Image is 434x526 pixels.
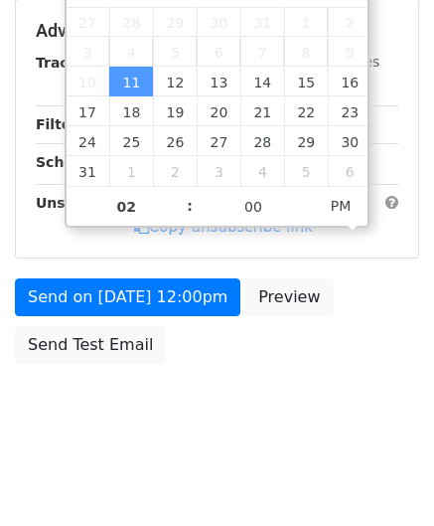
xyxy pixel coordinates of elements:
[36,55,102,71] strong: Tracking
[335,431,434,526] iframe: Chat Widget
[67,7,110,37] span: July 27, 2025
[240,156,284,186] span: September 4, 2025
[314,186,368,226] span: Click to toggle
[284,126,328,156] span: August 29, 2025
[197,7,240,37] span: July 30, 2025
[284,37,328,67] span: August 8, 2025
[109,156,153,186] span: September 1, 2025
[197,126,240,156] span: August 27, 2025
[153,156,197,186] span: September 2, 2025
[109,126,153,156] span: August 25, 2025
[245,278,333,316] a: Preview
[197,96,240,126] span: August 20, 2025
[109,37,153,67] span: August 4, 2025
[284,7,328,37] span: August 1, 2025
[36,195,133,211] strong: Unsubscribe
[328,7,371,37] span: August 2, 2025
[67,96,110,126] span: August 17, 2025
[67,126,110,156] span: August 24, 2025
[153,7,197,37] span: July 29, 2025
[15,326,166,364] a: Send Test Email
[284,67,328,96] span: August 15, 2025
[193,187,314,227] input: Minute
[197,67,240,96] span: August 13, 2025
[240,7,284,37] span: July 31, 2025
[67,187,188,227] input: Hour
[15,278,240,316] a: Send on [DATE] 12:00pm
[109,7,153,37] span: July 28, 2025
[153,37,197,67] span: August 5, 2025
[187,186,193,226] span: :
[67,67,110,96] span: August 10, 2025
[153,126,197,156] span: August 26, 2025
[240,67,284,96] span: August 14, 2025
[109,67,153,96] span: August 11, 2025
[328,96,371,126] span: August 23, 2025
[328,67,371,96] span: August 16, 2025
[36,116,86,132] strong: Filters
[197,156,240,186] span: September 3, 2025
[36,154,107,170] strong: Schedule
[153,96,197,126] span: August 19, 2025
[284,96,328,126] span: August 22, 2025
[197,37,240,67] span: August 6, 2025
[284,156,328,186] span: September 5, 2025
[328,156,371,186] span: September 6, 2025
[328,37,371,67] span: August 9, 2025
[328,126,371,156] span: August 30, 2025
[240,96,284,126] span: August 21, 2025
[240,37,284,67] span: August 7, 2025
[67,37,110,67] span: August 3, 2025
[134,218,313,236] a: Copy unsubscribe link
[109,96,153,126] span: August 18, 2025
[153,67,197,96] span: August 12, 2025
[240,126,284,156] span: August 28, 2025
[67,156,110,186] span: August 31, 2025
[36,20,398,42] h5: Advanced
